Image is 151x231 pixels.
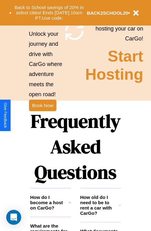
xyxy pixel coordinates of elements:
[12,3,87,22] button: Back to School savings of 20% in select cities! Ends [DATE] 10am PT.Use code:
[80,195,119,216] h3: How old do I need to be to rent a car with CarGo?
[3,103,7,128] div: Give Feedback
[29,100,56,111] button: Book Now
[6,210,21,225] div: Open Intercom Messenger
[30,195,68,210] h3: How do I become a host on CarGo?
[85,47,143,83] h2: Start Hosting
[87,10,128,16] b: BACK2SCHOOL20
[30,105,121,188] h1: Frequently Asked Questions
[29,29,64,100] p: Unlock your journey and drive with CarGo where adventure meets the open road!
